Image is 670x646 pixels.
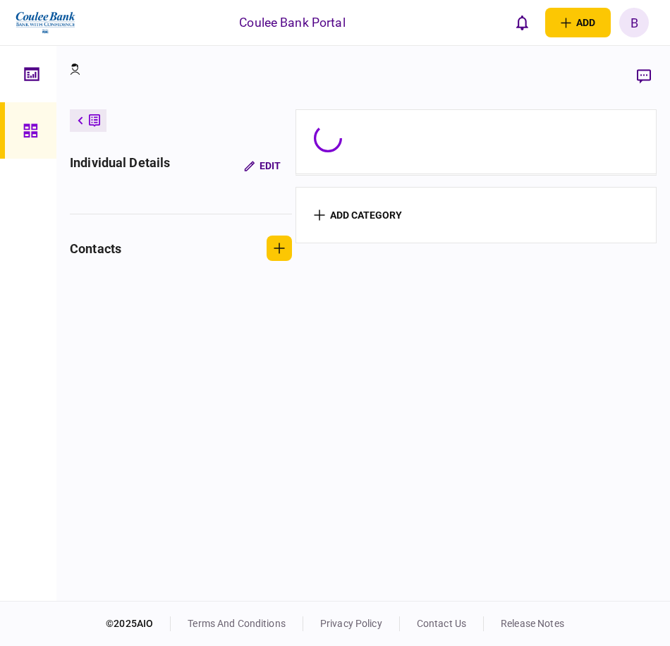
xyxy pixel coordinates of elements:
[70,153,170,178] div: individual details
[320,618,382,629] a: privacy policy
[619,8,649,37] button: B
[70,239,121,258] div: contacts
[233,153,292,178] button: Edit
[501,618,564,629] a: release notes
[417,618,466,629] a: contact us
[14,5,77,40] img: client company logo
[239,13,345,32] div: Coulee Bank Portal
[314,209,402,221] button: add category
[106,616,171,631] div: © 2025 AIO
[545,8,611,37] button: open adding identity options
[507,8,537,37] button: open notifications list
[188,618,286,629] a: terms and conditions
